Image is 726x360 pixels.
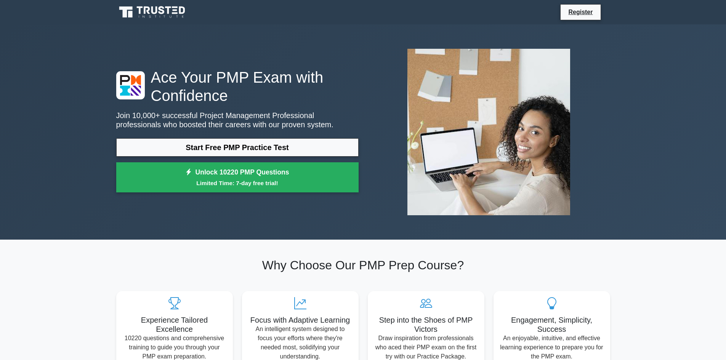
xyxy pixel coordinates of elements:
[116,258,610,272] h2: Why Choose Our PMP Prep Course?
[116,68,359,105] h1: Ace Your PMP Exam with Confidence
[374,315,478,334] h5: Step into the Shoes of PMP Victors
[116,111,359,129] p: Join 10,000+ successful Project Management Professional professionals who boosted their careers w...
[500,315,604,334] h5: Engagement, Simplicity, Success
[126,179,349,187] small: Limited Time: 7-day free trial!
[248,315,353,325] h5: Focus with Adaptive Learning
[116,138,359,157] a: Start Free PMP Practice Test
[564,7,597,17] a: Register
[122,315,227,334] h5: Experience Tailored Excellence
[116,162,359,193] a: Unlock 10220 PMP QuestionsLimited Time: 7-day free trial!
